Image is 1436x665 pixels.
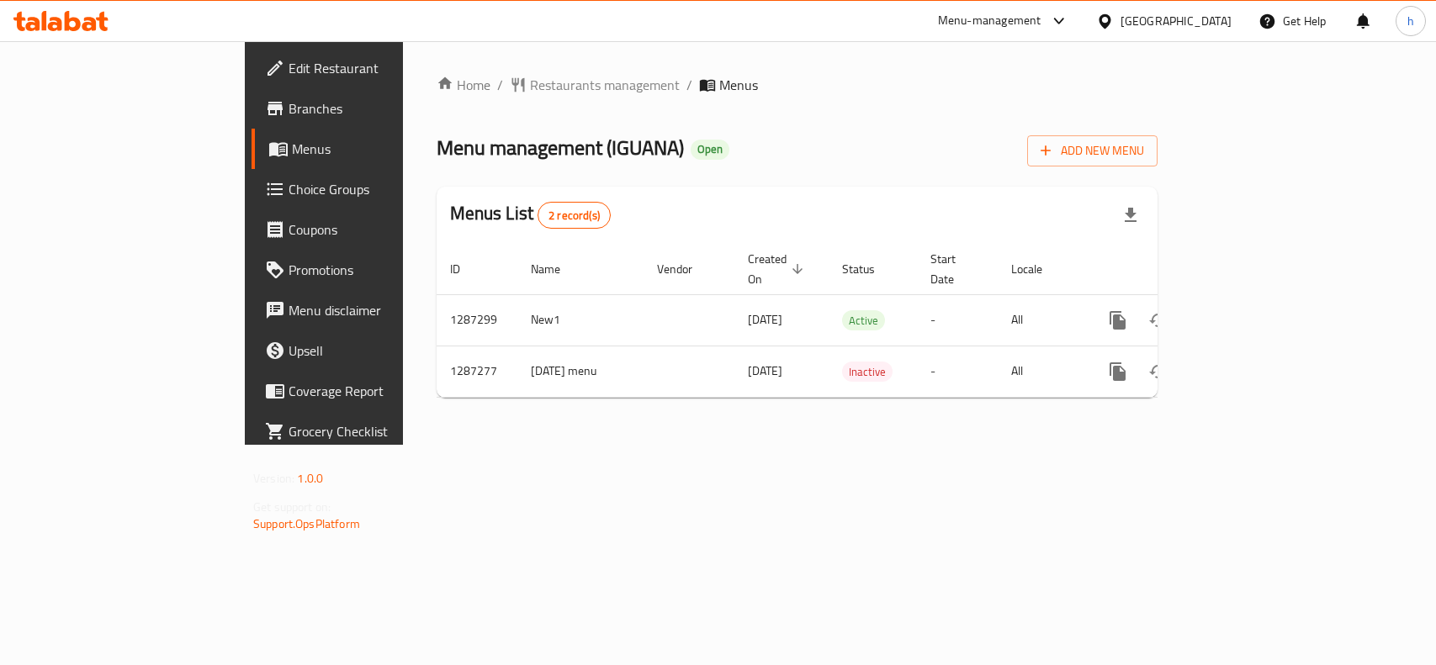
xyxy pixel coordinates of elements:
[1011,259,1064,279] span: Locale
[686,75,692,95] li: /
[450,259,482,279] span: ID
[252,250,485,290] a: Promotions
[252,290,485,330] a: Menu disclaimer
[510,75,680,95] a: Restaurants management
[252,209,485,250] a: Coupons
[289,219,471,240] span: Coupons
[917,294,998,346] td: -
[289,260,471,280] span: Promotions
[1084,244,1273,295] th: Actions
[1041,140,1144,161] span: Add New Menu
[1110,195,1151,235] div: Export file
[842,362,893,382] div: Inactive
[842,362,893,382] span: Inactive
[748,309,782,330] span: [DATE]
[292,139,471,159] span: Menus
[657,259,714,279] span: Vendor
[842,311,885,330] span: Active
[497,75,503,95] li: /
[437,75,1158,95] nav: breadcrumb
[530,75,680,95] span: Restaurants management
[289,300,471,320] span: Menu disclaimer
[748,360,782,382] span: [DATE]
[289,98,471,119] span: Branches
[1098,351,1138,392] button: more
[437,244,1273,398] table: enhanced table
[252,129,485,169] a: Menus
[252,330,485,371] a: Upsell
[289,381,471,401] span: Coverage Report
[531,259,582,279] span: Name
[930,249,978,289] span: Start Date
[1138,300,1179,340] button: Change Status
[719,75,758,95] span: Menus
[253,496,331,518] span: Get support on:
[842,259,897,279] span: Status
[252,88,485,129] a: Branches
[538,208,610,224] span: 2 record(s)
[253,513,360,535] a: Support.OpsPlatform
[289,340,471,361] span: Upsell
[748,249,808,289] span: Created On
[517,346,644,397] td: [DATE] menu
[289,421,471,441] span: Grocery Checklist
[1098,300,1138,340] button: more
[517,294,644,346] td: New1
[450,201,611,229] h2: Menus List
[938,11,1041,31] div: Menu-management
[998,294,1084,346] td: All
[842,310,885,330] div: Active
[252,48,485,88] a: Edit Restaurant
[289,58,471,78] span: Edit Restaurant
[252,371,485,411] a: Coverage Report
[1138,351,1179,392] button: Change Status
[252,411,485,451] a: Grocery Checklist
[289,179,471,199] span: Choice Groups
[297,467,323,489] span: 1.0.0
[1407,12,1414,30] span: h
[1027,135,1158,166] button: Add New Menu
[437,129,684,166] span: Menu management ( IGUANA )
[691,140,729,160] div: Open
[691,142,729,156] span: Open
[253,467,294,489] span: Version:
[252,169,485,209] a: Choice Groups
[538,202,611,229] div: Total records count
[998,346,1084,397] td: All
[1121,12,1232,30] div: [GEOGRAPHIC_DATA]
[917,346,998,397] td: -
